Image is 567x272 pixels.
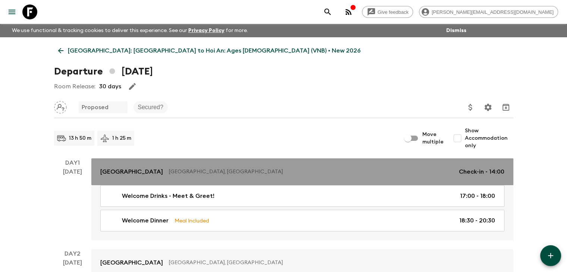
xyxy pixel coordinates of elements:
[320,4,335,19] button: search adventures
[169,168,453,175] p: [GEOGRAPHIC_DATA], [GEOGRAPHIC_DATA]
[54,103,67,109] span: Assign pack leader
[9,24,251,37] p: We use functional & tracking cookies to deliver this experience. See our for more.
[463,100,478,115] button: Update Price, Early Bird Discount and Costs
[68,46,360,55] p: [GEOGRAPHIC_DATA]: [GEOGRAPHIC_DATA] to Hoi An: Ages [DEMOGRAPHIC_DATA] (VNB) • New 2026
[428,9,558,15] span: [PERSON_NAME][EMAIL_ADDRESS][DOMAIN_NAME]
[460,192,495,200] p: 17:00 - 18:00
[498,100,513,115] button: Archive (Completed, Cancelled or Unsynced Departures only)
[100,258,163,267] p: [GEOGRAPHIC_DATA]
[100,167,163,176] p: [GEOGRAPHIC_DATA]
[54,158,91,167] p: Day 1
[133,101,168,113] div: Secured?
[112,135,131,142] p: 1 h 25 m
[54,249,91,258] p: Day 2
[459,167,504,176] p: Check-in - 14:00
[91,158,513,185] a: [GEOGRAPHIC_DATA][GEOGRAPHIC_DATA], [GEOGRAPHIC_DATA]Check-in - 14:00
[374,9,413,15] span: Give feedback
[174,216,209,225] p: Meal Included
[82,103,108,112] p: Proposed
[100,185,504,207] a: Welcome Drinks - Meet & Greet!17:00 - 18:00
[362,6,413,18] a: Give feedback
[422,131,444,146] span: Move multiple
[481,100,495,115] button: Settings
[444,25,468,36] button: Dismiss
[459,216,495,225] p: 18:30 - 20:30
[169,259,498,266] p: [GEOGRAPHIC_DATA], [GEOGRAPHIC_DATA]
[188,28,224,33] a: Privacy Policy
[4,4,19,19] button: menu
[122,192,214,200] p: Welcome Drinks - Meet & Greet!
[138,103,164,112] p: Secured?
[465,127,513,149] span: Show Accommodation only
[99,82,121,91] p: 30 days
[100,210,504,231] a: Welcome DinnerMeal Included18:30 - 20:30
[54,43,365,58] a: [GEOGRAPHIC_DATA]: [GEOGRAPHIC_DATA] to Hoi An: Ages [DEMOGRAPHIC_DATA] (VNB) • New 2026
[63,167,82,240] div: [DATE]
[54,64,153,79] h1: Departure [DATE]
[122,216,168,225] p: Welcome Dinner
[54,82,95,91] p: Room Release:
[419,6,558,18] div: [PERSON_NAME][EMAIL_ADDRESS][DOMAIN_NAME]
[69,135,91,142] p: 13 h 50 m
